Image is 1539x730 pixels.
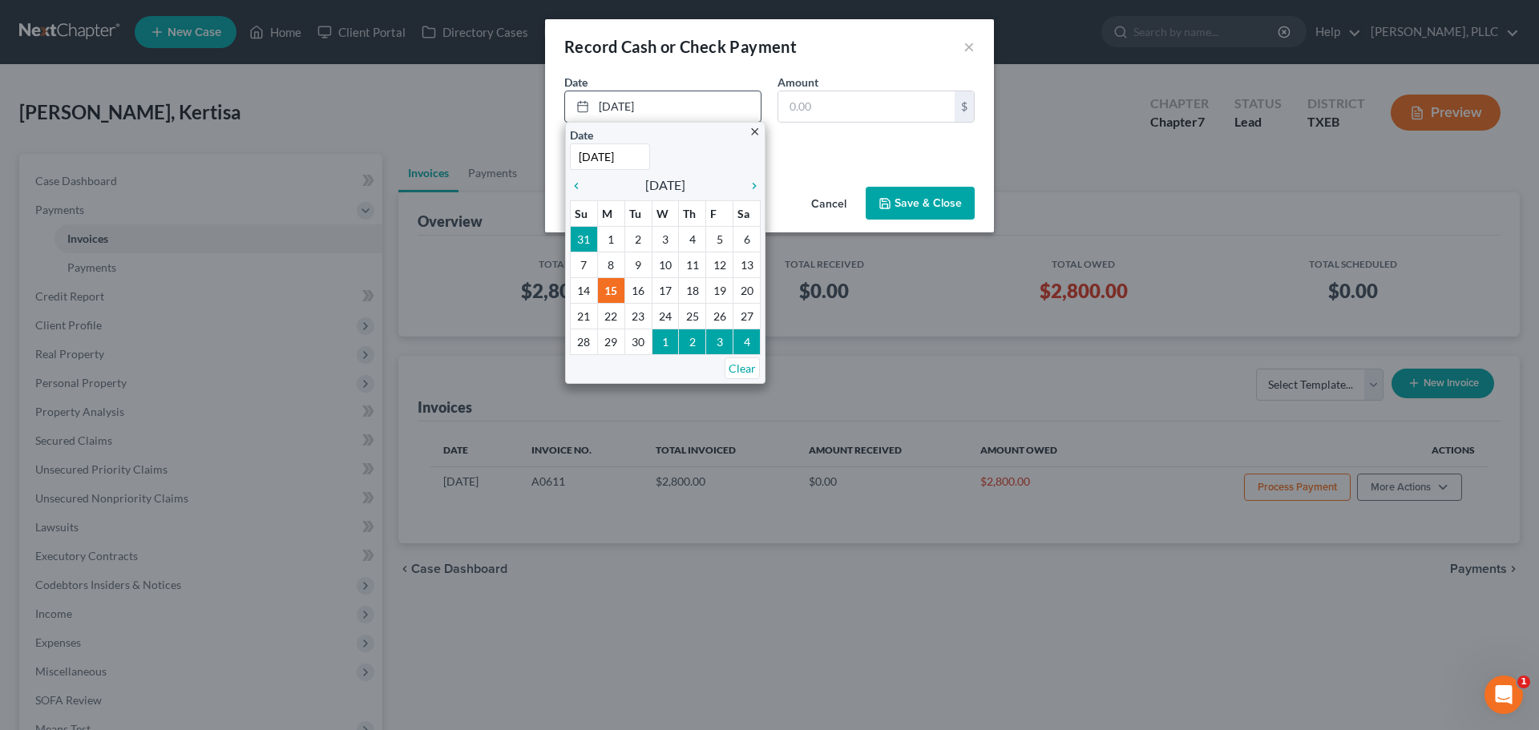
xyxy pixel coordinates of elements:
[798,188,859,220] button: Cancel
[564,35,797,58] div: Record Cash or Check Payment
[733,303,761,329] td: 27
[740,179,761,192] i: chevron_right
[679,200,706,226] th: Th
[679,277,706,303] td: 18
[706,226,733,252] td: 5
[963,37,975,56] button: ×
[597,329,624,354] td: 29
[652,200,679,226] th: W
[571,200,598,226] th: Su
[570,175,591,195] a: chevron_left
[624,226,652,252] td: 2
[749,122,761,140] a: close
[1517,676,1530,688] span: 1
[571,226,598,252] td: 31
[725,357,760,379] a: Clear
[597,252,624,277] td: 8
[679,226,706,252] td: 4
[706,303,733,329] td: 26
[571,277,598,303] td: 14
[733,200,761,226] th: Sa
[866,187,975,220] button: Save & Close
[570,179,591,192] i: chevron_left
[571,303,598,329] td: 21
[706,329,733,354] td: 3
[570,127,593,143] label: Date
[706,252,733,277] td: 12
[570,143,650,170] input: 1/1/2013
[679,303,706,329] td: 25
[955,91,974,122] div: $
[733,277,761,303] td: 20
[778,91,955,122] input: 0.00
[652,226,679,252] td: 3
[624,252,652,277] td: 9
[652,303,679,329] td: 24
[706,277,733,303] td: 19
[565,91,761,122] a: [DATE]
[652,329,679,354] td: 1
[733,329,761,354] td: 4
[749,126,761,138] i: close
[778,74,818,91] label: Amount
[571,329,598,354] td: 28
[597,226,624,252] td: 1
[652,277,679,303] td: 17
[706,200,733,226] th: F
[624,329,652,354] td: 30
[652,252,679,277] td: 10
[571,252,598,277] td: 7
[679,252,706,277] td: 11
[733,252,761,277] td: 13
[597,277,624,303] td: 15
[733,226,761,252] td: 6
[679,329,706,354] td: 2
[597,303,624,329] td: 22
[624,277,652,303] td: 16
[564,74,588,91] label: Date
[740,175,761,195] a: chevron_right
[1484,676,1523,714] iframe: Intercom live chat
[624,303,652,329] td: 23
[624,200,652,226] th: Tu
[597,200,624,226] th: M
[645,175,685,195] span: [DATE]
